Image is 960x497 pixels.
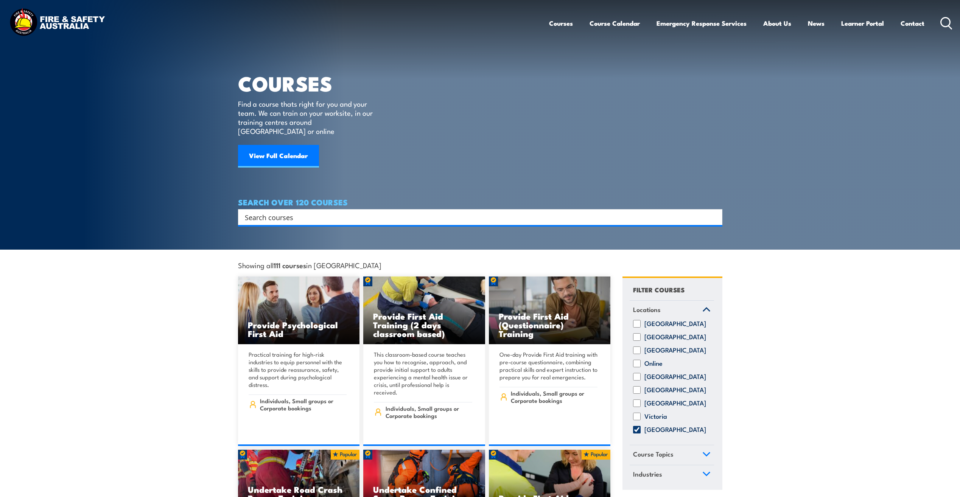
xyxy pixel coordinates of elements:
a: Course Calendar [590,13,640,33]
a: Industries [630,465,714,485]
p: Practical training for high-risk industries to equip personnel with the skills to provide reassur... [249,351,347,388]
input: Search input [245,211,706,223]
a: Courses [549,13,573,33]
h3: Provide First Aid (Questionnaire) Training [499,312,601,338]
a: Locations [630,301,714,320]
p: One-day Provide First Aid training with pre-course questionnaire, combining practical skills and ... [499,351,598,381]
span: Industries [633,469,662,479]
label: [GEOGRAPHIC_DATA] [644,386,706,394]
label: [GEOGRAPHIC_DATA] [644,399,706,407]
span: Course Topics [633,449,674,459]
h3: Provide First Aid Training (2 days classroom based) [373,312,475,338]
label: [GEOGRAPHIC_DATA] [644,373,706,381]
a: View Full Calendar [238,145,319,168]
span: Individuals, Small groups or Corporate bookings [386,405,472,419]
a: Emergency Response Services [657,13,747,33]
button: Search magnifier button [709,212,720,222]
span: Individuals, Small groups or Corporate bookings [260,397,347,412]
img: Mental Health First Aid Refresher Training (Standard) (1) [489,276,611,345]
img: Provide First Aid (Blended Learning) [363,276,485,345]
label: Victoria [644,413,667,420]
label: [GEOGRAPHIC_DATA] [644,333,706,341]
a: Provide Psychological First Aid [238,276,360,345]
img: Mental Health First Aid Training Course from Fire & Safety Australia [238,276,360,345]
a: Course Topics [630,445,714,465]
label: [GEOGRAPHIC_DATA] [644,346,706,354]
span: Showing all in [GEOGRAPHIC_DATA] [238,261,381,269]
h1: COURSES [238,74,384,92]
a: Learner Portal [841,13,884,33]
a: Contact [901,13,924,33]
form: Search form [246,212,707,222]
a: Provide First Aid (Questionnaire) Training [489,276,611,345]
strong: 111 courses [274,260,306,270]
h4: FILTER COURSES [633,284,685,295]
span: Locations [633,304,661,315]
p: Find a course thats right for you and your team. We can train on your worksite, in our training c... [238,99,376,135]
span: Individuals, Small groups or Corporate bookings [511,390,597,404]
h3: Provide Psychological First Aid [248,320,350,338]
p: This classroom-based course teaches you how to recognise, approach, and provide initial support t... [374,351,472,396]
label: [GEOGRAPHIC_DATA] [644,426,706,433]
label: Online [644,360,663,367]
h4: SEARCH OVER 120 COURSES [238,198,722,206]
a: About Us [763,13,791,33]
label: [GEOGRAPHIC_DATA] [644,320,706,328]
a: Provide First Aid Training (2 days classroom based) [363,276,485,345]
a: News [808,13,825,33]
